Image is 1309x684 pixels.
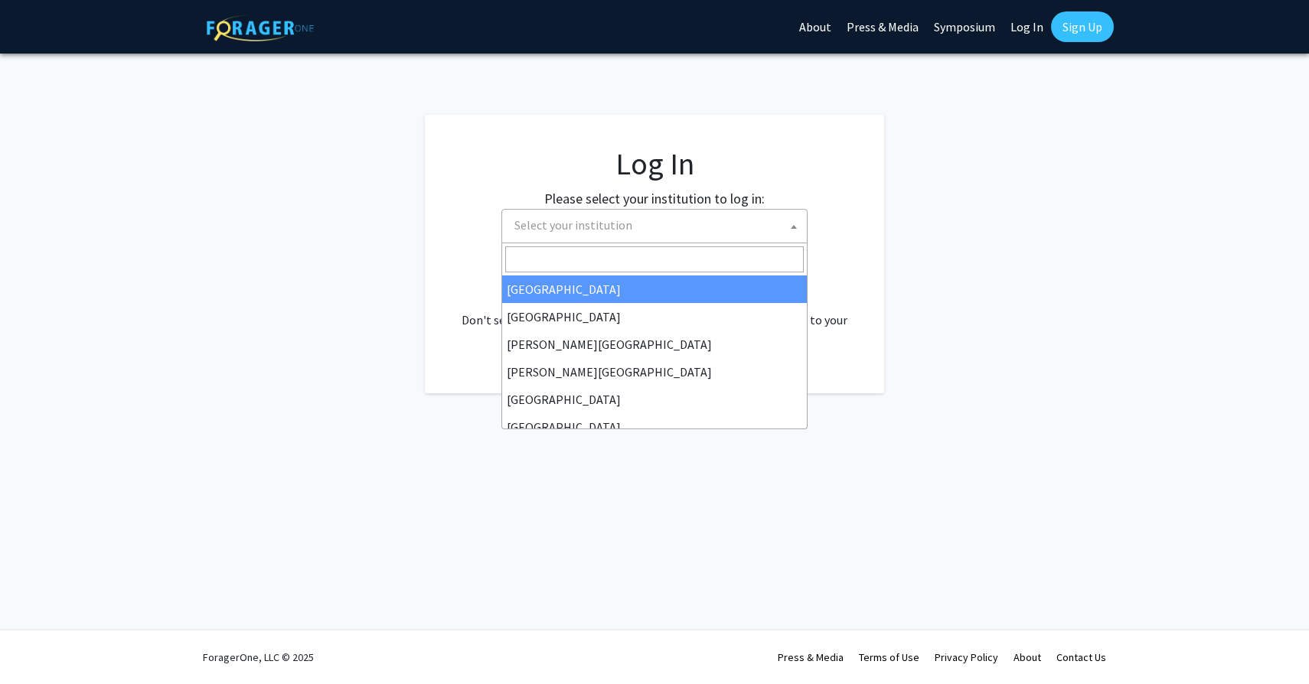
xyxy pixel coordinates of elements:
a: Sign Up [1051,11,1114,42]
li: [GEOGRAPHIC_DATA] [502,413,807,441]
li: [PERSON_NAME][GEOGRAPHIC_DATA] [502,331,807,358]
span: Select your institution [501,209,808,243]
a: Privacy Policy [935,650,998,664]
div: ForagerOne, LLC © 2025 [203,630,314,684]
input: Search [505,246,804,272]
li: [GEOGRAPHIC_DATA] [502,303,807,331]
div: No account? . Don't see your institution? about bringing ForagerOne to your institution. [455,274,854,347]
a: Press & Media [778,650,844,664]
a: Contact Us [1056,650,1106,664]
img: ForagerOne Logo [207,15,314,41]
label: Please select your institution to log in: [544,188,765,209]
li: [GEOGRAPHIC_DATA] [502,386,807,413]
a: About [1014,650,1041,664]
span: Select your institution [514,217,632,233]
h1: Log In [455,145,854,182]
li: [PERSON_NAME][GEOGRAPHIC_DATA] [502,358,807,386]
li: [GEOGRAPHIC_DATA] [502,275,807,303]
a: Terms of Use [859,650,919,664]
span: Select your institution [508,210,807,241]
